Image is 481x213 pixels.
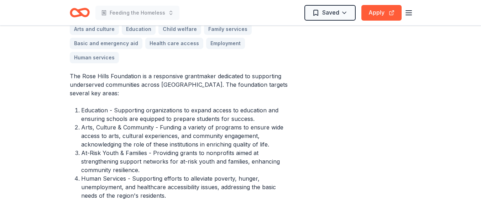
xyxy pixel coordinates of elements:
li: Arts, Culture & Community - Funding a variety of programs to ensure wide access to arts, cultural... [81,123,292,149]
li: At-Risk Youth & Families - Providing grants to nonprofits aimed at strengthening support networks... [81,149,292,174]
button: Apply [361,5,402,21]
li: Human Services - Supporting efforts to alleviate poverty, hunger, unemployment, and healthcare ac... [81,174,292,200]
span: Saved [322,8,339,17]
p: The Rose Hills Foundation is a responsive grantmaker dedicated to supporting underserved communit... [70,72,292,97]
li: Education - Supporting organizations to expand access to education and ensuring schools are equip... [81,106,292,123]
button: Saved [304,5,356,21]
span: Feeding the Homeless [110,9,165,17]
button: Feeding the Homeless [95,6,179,20]
a: Home [70,4,90,21]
